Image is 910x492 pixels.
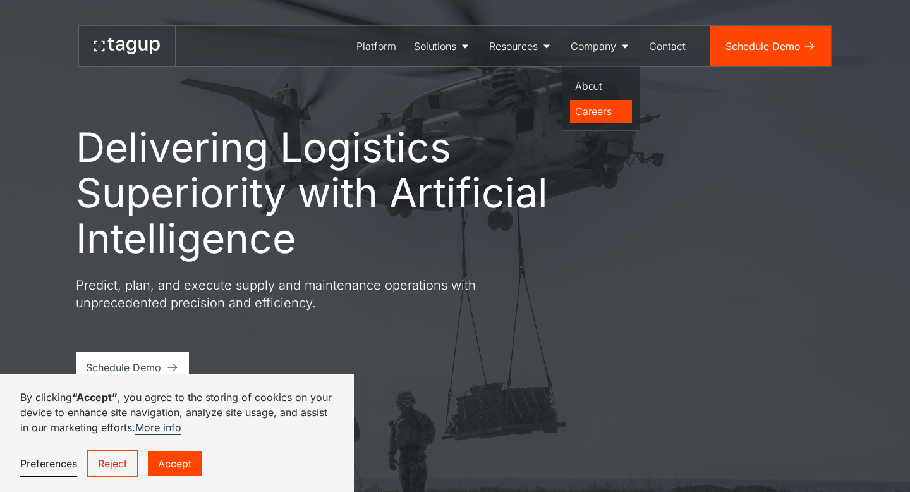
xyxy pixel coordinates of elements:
strong: “Accept” [72,391,118,403]
a: About [570,75,632,97]
div: About [575,78,627,94]
a: Reject [87,450,138,477]
a: Contact [640,26,695,66]
a: Schedule Demo [76,352,189,383]
p: By clicking , you agree to the storing of cookies on your device to enhance site navigation, anal... [20,390,334,435]
a: More info [135,421,181,435]
div: Schedule Demo [725,39,801,54]
a: Platform [348,26,405,66]
p: Predict, plan, and execute supply and maintenance operations with unprecedented precision and eff... [76,276,531,312]
a: Careers [570,100,632,123]
div: Schedule Demo [86,360,161,375]
nav: Company [562,66,640,131]
a: Company [562,26,640,66]
a: Schedule Demo [710,26,831,66]
a: Solutions [405,26,480,66]
h1: Delivering Logistics Superiority with Artificial Intelligence [76,125,607,261]
div: Contact [649,39,686,54]
a: Preferences [20,451,77,477]
div: Platform [356,39,396,54]
div: Careers [575,104,627,119]
div: Solutions [414,39,456,54]
a: Resources [480,26,562,66]
div: Company [571,39,616,54]
div: Resources [489,39,538,54]
a: Accept [148,451,202,476]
